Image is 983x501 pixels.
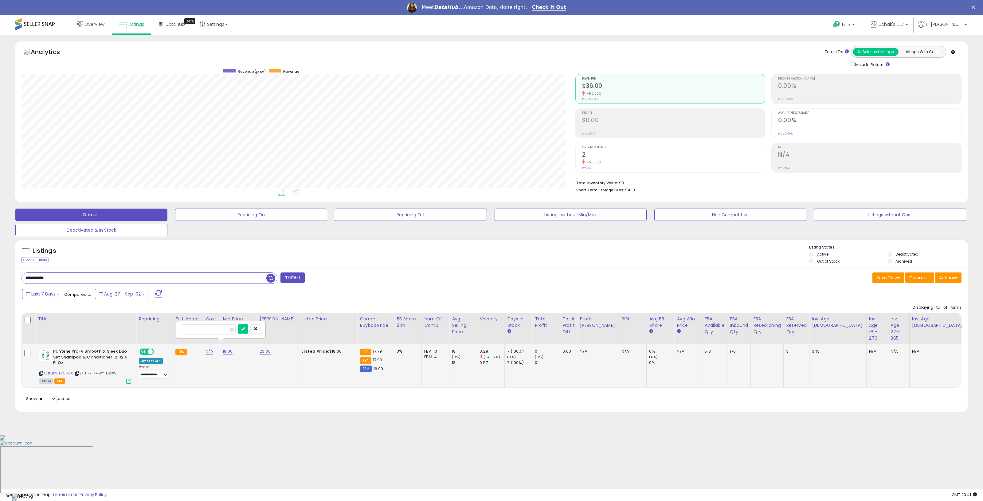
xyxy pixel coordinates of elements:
[206,316,217,322] div: Cost
[582,146,765,149] span: Ordered Items
[585,160,601,165] small: -50.00%
[114,15,149,33] a: Listings
[905,272,934,283] button: Columns
[842,22,850,27] span: Help
[895,252,918,257] label: Deactivated
[562,349,572,354] div: 0.00
[31,291,56,297] span: Last 7 Days
[580,349,614,354] div: N/A
[891,349,905,354] div: N/A
[562,316,574,335] div: Total Profit Diff.
[153,349,163,354] span: OFF
[53,349,128,367] b: Pantene Pro-V Smooth & Sleek Duo Set Shampoo & Conditioner 12-12.6 Fl Oz
[139,358,163,364] div: Amazon AI *
[753,316,781,335] div: FBA Researching Qty
[238,69,266,74] span: Revenue (prev)
[866,15,913,35] a: Uchak's LLC
[452,316,474,335] div: Avg Selling Price
[33,247,56,255] h5: Listings
[649,329,653,334] small: Avg BB Share.
[582,82,765,91] h2: $36.00
[817,252,828,257] label: Active
[206,348,213,354] a: N/A
[869,316,885,342] div: Inv. Age 181-270
[38,316,134,322] div: Title
[507,349,532,354] div: 7 (100%)
[535,354,543,359] small: (0%)
[891,316,907,342] div: Inv. Age 271-365
[507,360,532,366] div: 7 (100%)
[585,91,601,96] small: -50.00%
[39,349,52,361] img: 41A7xK9TygL._SL40_.jpg
[373,348,382,354] span: 17.79
[909,275,929,281] span: Columns
[778,146,961,149] span: ROI
[809,245,968,250] p: Listing States:
[452,349,477,354] div: 18
[828,16,861,35] a: Help
[621,316,644,322] div: ROI
[971,6,977,9] div: Close
[846,61,897,68] div: Include Returns
[625,187,635,193] span: $4.13
[778,132,793,135] small: Prev: 0.00%
[104,291,141,297] span: Aug-27 - Sep-02
[507,316,530,329] div: Days In Stock
[879,21,904,27] span: Uchak's LLC
[898,48,944,56] button: Listings With Cost
[853,48,899,56] button: All Selected Listings
[15,224,167,236] button: Deactivated & In Stock
[825,49,849,55] div: Totals For
[31,48,72,58] h5: Analytics
[195,15,232,33] a: Settings
[582,112,765,115] span: Profit
[397,349,417,354] div: 0%
[72,15,109,33] a: Overview
[913,305,961,311] div: Displaying 1 to 1 of 1 items
[22,257,49,263] div: Clear All Filters
[677,349,697,354] div: N/A
[582,151,765,159] h2: 2
[424,349,445,354] div: FBA: 10
[926,21,963,27] span: Hi [PERSON_NAME]
[184,18,195,24] div: Tooltip anchor
[12,494,33,499] img: Floating
[649,349,674,354] div: 0%
[166,21,185,27] span: DataHub
[621,349,642,354] div: N/A
[175,316,200,322] div: Fulfillment
[360,357,371,364] small: FBA
[654,209,806,221] button: Non Competitive
[778,166,790,170] small: Prev: N/A
[424,316,447,329] div: Num of Comp.
[64,292,92,297] span: Compared to:
[935,272,961,283] button: Actions
[649,354,658,359] small: (0%)
[535,349,560,354] div: 0
[360,316,391,329] div: Current Buybox Price
[778,97,793,101] small: Prev: 0.00%
[335,209,487,221] button: Repricing Off
[407,3,417,13] img: Profile image for Georgie
[484,354,500,359] small: (-49.12%)
[507,329,511,334] small: Days In Stock.
[154,15,190,33] a: DataHub
[301,348,329,354] b: Listed Price:
[778,151,961,159] h2: N/A
[580,316,616,329] div: Profit [PERSON_NAME]
[84,21,104,27] span: Overview
[260,348,271,354] a: 23.00
[912,316,973,329] div: Inv. Age [DEMOGRAPHIC_DATA]-180
[26,396,70,401] span: Show: entries
[54,378,65,384] span: FBA
[582,117,765,125] h2: $0.00
[39,349,131,383] div: ASIN:
[812,349,862,354] div: 343
[175,209,327,221] button: Repricing On
[812,316,864,329] div: Inv. Age [DEMOGRAPHIC_DATA]
[649,316,672,329] div: Avg BB Share
[280,272,304,283] button: Filters
[704,316,724,335] div: FBA Available Qty
[535,360,560,366] div: 0
[452,354,460,359] small: (0%)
